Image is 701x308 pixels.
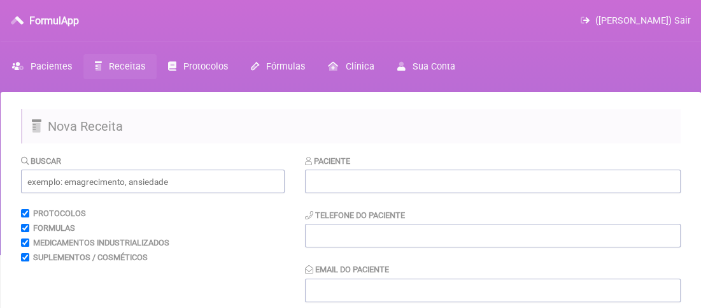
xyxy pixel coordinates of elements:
[595,15,691,26] span: ([PERSON_NAME]) Sair
[21,156,62,166] label: Buscar
[183,61,228,72] span: Protocolos
[33,223,75,233] label: Formulas
[413,61,455,72] span: Sua Conta
[581,15,690,26] a: ([PERSON_NAME]) Sair
[29,15,79,27] h3: FormulApp
[109,61,145,72] span: Receitas
[33,253,148,262] label: Suplementos / Cosméticos
[316,54,385,79] a: Clínica
[345,61,374,72] span: Clínica
[239,54,316,79] a: Fórmulas
[33,209,86,218] label: Protocolos
[1,54,83,79] a: Pacientes
[31,61,72,72] span: Pacientes
[21,109,681,143] h2: Nova Receita
[385,54,466,79] a: Sua Conta
[21,170,285,193] input: exemplo: emagrecimento, ansiedade
[305,265,389,274] label: Email do Paciente
[33,238,169,247] label: Medicamentos Industrializados
[266,61,305,72] span: Fórmulas
[83,54,157,79] a: Receitas
[157,54,239,79] a: Protocolos
[305,156,350,166] label: Paciente
[305,210,405,220] label: Telefone do Paciente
